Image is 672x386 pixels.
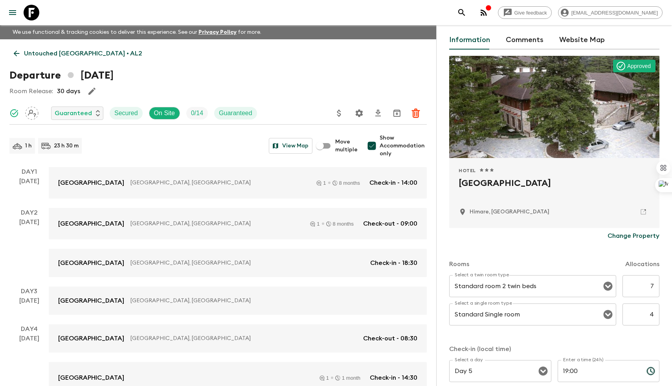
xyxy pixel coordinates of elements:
[567,10,662,16] span: [EMAIL_ADDRESS][DOMAIN_NAME]
[370,105,386,121] button: Download CSV
[449,344,659,354] p: Check-in (local time)
[19,217,39,277] div: [DATE]
[9,167,49,176] p: Day 1
[130,259,364,267] p: [GEOGRAPHIC_DATA], [GEOGRAPHIC_DATA]
[19,176,39,199] div: [DATE]
[389,105,405,121] button: Archive (Completed, Cancelled or Unsynced Departures only)
[9,287,49,296] p: Day 3
[627,62,651,70] p: Approved
[58,219,124,228] p: [GEOGRAPHIC_DATA]
[49,208,427,239] a: [GEOGRAPHIC_DATA][GEOGRAPHIC_DATA], [GEOGRAPHIC_DATA]18 monthsCheck-out - 09:00
[449,56,659,158] div: Photo of Llogora Tourist Village
[370,258,417,268] p: Check-in - 18:30
[608,231,659,241] p: Change Property
[130,220,301,228] p: [GEOGRAPHIC_DATA], [GEOGRAPHIC_DATA]
[363,334,417,343] p: Check-out - 08:30
[9,46,147,61] a: Untouched [GEOGRAPHIC_DATA] • AL2
[335,138,358,154] span: Move multiple
[9,208,49,217] p: Day 2
[269,138,312,154] button: View Map
[363,219,417,228] p: Check-out - 09:00
[58,334,124,343] p: [GEOGRAPHIC_DATA]
[454,5,470,20] button: search adventures
[130,179,307,187] p: [GEOGRAPHIC_DATA], [GEOGRAPHIC_DATA]
[19,296,39,315] div: [DATE]
[9,108,19,118] svg: Synced Successfully
[408,105,424,121] button: Delete
[369,178,417,187] p: Check-in - 14:00
[149,107,180,119] div: On Site
[25,142,32,150] p: 1 h
[198,29,237,35] a: Privacy Policy
[49,287,427,315] a: [GEOGRAPHIC_DATA][GEOGRAPHIC_DATA], [GEOGRAPHIC_DATA]
[470,208,549,216] p: Himare, Albania
[319,375,329,380] div: 1
[380,134,427,158] span: Show Accommodation only
[455,272,509,278] label: Select a twin room type
[449,259,469,269] p: Rooms
[9,324,49,334] p: Day 4
[506,31,543,50] button: Comments
[191,108,203,118] p: 0 / 14
[219,108,252,118] p: Guaranteed
[9,86,53,96] p: Room Release:
[25,109,39,115] span: Assign pack leader
[5,5,20,20] button: menu
[602,309,613,320] button: Open
[58,178,124,187] p: [GEOGRAPHIC_DATA]
[558,360,640,382] input: hh:mm
[49,249,427,277] a: [GEOGRAPHIC_DATA][GEOGRAPHIC_DATA], [GEOGRAPHIC_DATA]Check-in - 18:30
[370,373,417,382] p: Check-in - 14:30
[498,6,552,19] a: Give feedback
[459,177,650,202] h2: [GEOGRAPHIC_DATA]
[110,107,143,119] div: Secured
[9,25,264,39] p: We use functional & tracking cookies to deliver this experience. See our for more.
[558,6,663,19] div: [EMAIL_ADDRESS][DOMAIN_NAME]
[335,375,360,380] div: 1 month
[58,296,124,305] p: [GEOGRAPHIC_DATA]
[130,335,357,342] p: [GEOGRAPHIC_DATA], [GEOGRAPHIC_DATA]
[331,105,347,121] button: Update Price, Early Bird Discount and Costs
[332,180,360,186] div: 8 months
[559,31,605,50] button: Website Map
[9,68,114,83] h1: Departure [DATE]
[625,259,659,269] p: Allocations
[643,363,659,379] button: Choose time, selected time is 7:00 PM
[49,324,427,353] a: [GEOGRAPHIC_DATA][GEOGRAPHIC_DATA], [GEOGRAPHIC_DATA]Check-out - 08:30
[49,167,427,199] a: [GEOGRAPHIC_DATA][GEOGRAPHIC_DATA], [GEOGRAPHIC_DATA]18 monthsCheck-in - 14:00
[186,107,208,119] div: Trip Fill
[602,281,613,292] button: Open
[58,258,124,268] p: [GEOGRAPHIC_DATA]
[563,357,604,363] label: Enter a time (24h)
[24,49,142,58] p: Untouched [GEOGRAPHIC_DATA] • AL2
[455,357,483,363] label: Select a day
[57,86,80,96] p: 30 days
[310,221,319,226] div: 1
[510,10,551,16] span: Give feedback
[538,366,549,377] button: Open
[351,105,367,121] button: Settings
[459,167,476,174] span: Hotel
[449,31,490,50] button: Information
[326,221,354,226] div: 8 months
[608,228,659,244] button: Change Property
[114,108,138,118] p: Secured
[455,300,512,307] label: Select a single room type
[58,373,124,382] p: [GEOGRAPHIC_DATA]
[130,297,411,305] p: [GEOGRAPHIC_DATA], [GEOGRAPHIC_DATA]
[154,108,175,118] p: On Site
[54,142,79,150] p: 23 h 30 m
[316,180,326,186] div: 1
[55,108,92,118] p: Guaranteed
